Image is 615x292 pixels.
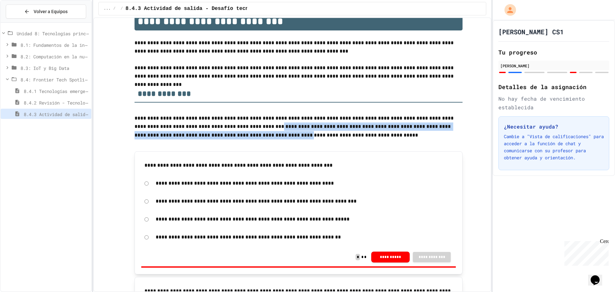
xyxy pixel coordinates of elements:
font: 8.2: Computación en la nube [20,53,90,60]
font: Cambie a "Vista de calificaciones" para acceder a la función de chat y comunicarse con su profeso... [504,133,604,161]
font: 8.4.3 Actividad de salida - Desafío tecnológico del futuro [24,110,172,117]
font: Unidad 8: Tecnologías principales y emergentes [17,29,135,37]
button: Volver a Equipos [6,4,86,19]
font: No hay fecha de vencimiento establecida [498,95,585,111]
font: / [113,6,115,11]
div: ¡Chatea con nosotros ahora!Cerca [3,3,44,46]
iframe: widget de chat [588,266,609,286]
font: 8.4.3 Actividad de salida - Desafío tecnológico del futuro [126,6,304,12]
font: / [121,6,123,11]
font: [PERSON_NAME] CS1 [498,28,564,36]
font: 8.4: Frontier Tech Spotlight [20,76,92,83]
font: Volver a Equipos [34,9,68,14]
div: Mi cuenta [498,3,518,17]
font: 8.4.1 Tecnologías emergentes: dando forma a nuestro futuro digital [24,87,193,94]
font: Tu progreso [498,48,537,56]
font: [PERSON_NAME] [500,63,529,68]
font: 8.4.2 Revisión - Tecnologías emergentes: moldeando nuestro futuro digital [24,99,211,106]
iframe: widget de chat [562,238,609,266]
font: 8.3: IoT y Big Data [20,65,69,71]
font: ... [104,6,111,11]
font: Detalles de la asignación [498,83,586,91]
font: ¿Necesitar ayuda? [504,123,558,129]
font: 8.1: Fundamentos de la inteligencia artificial [20,41,138,48]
